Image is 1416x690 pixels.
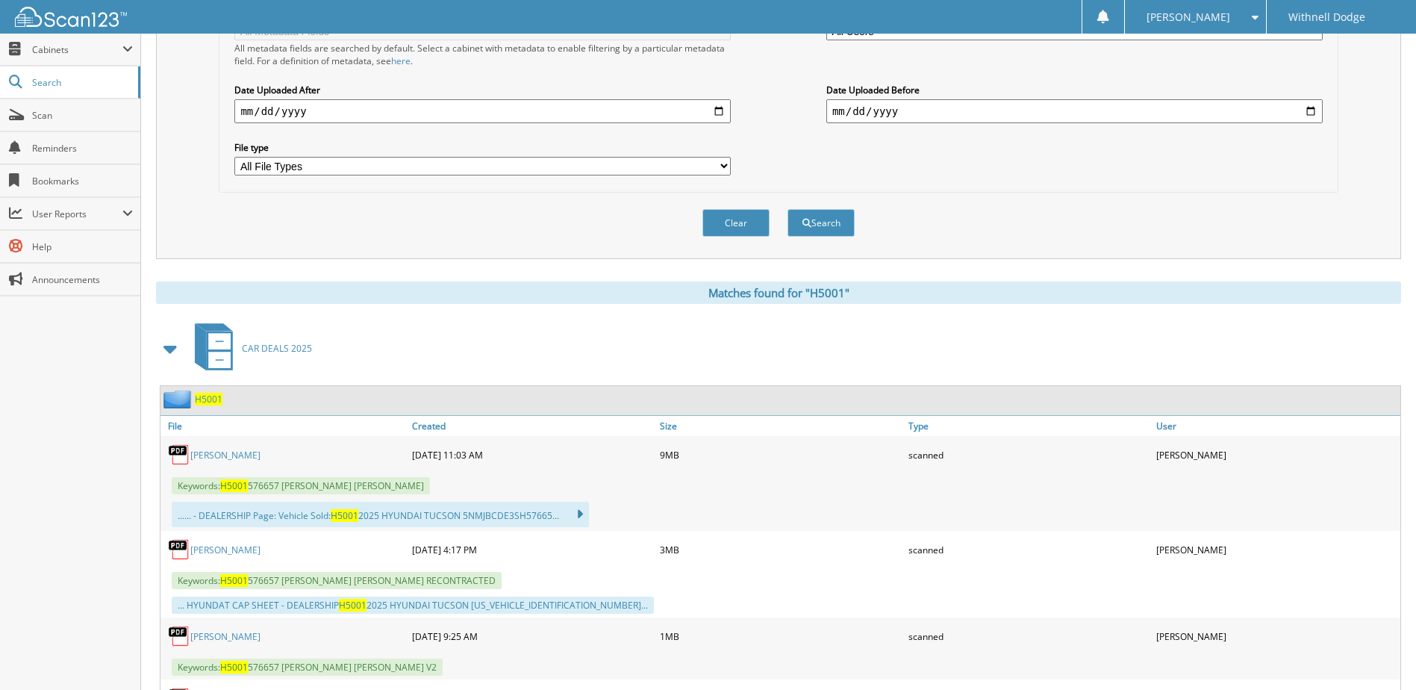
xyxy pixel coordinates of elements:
[826,99,1323,123] input: end
[156,282,1401,304] div: Matches found for "H5001"
[234,42,731,67] div: All metadata fields are searched by default. Select a cabinet with metadata to enable filtering b...
[186,319,312,378] a: CAR DEALS 2025
[32,240,133,253] span: Help
[1153,416,1400,436] a: User
[32,142,133,155] span: Reminders
[408,416,656,436] a: Created
[195,393,222,405] a: H5001
[32,76,131,89] span: Search
[826,84,1323,96] label: Date Uploaded Before
[1153,440,1400,470] div: [PERSON_NAME]
[242,342,312,355] span: CAR DEALS 2025
[220,661,248,674] span: H5001
[172,477,430,494] span: Keywords: 576657 [PERSON_NAME] [PERSON_NAME]
[160,416,408,436] a: File
[656,535,904,565] div: 3MB
[1288,13,1365,22] span: Withnell Dodge
[32,43,122,56] span: Cabinets
[163,390,195,408] img: folder2.png
[234,99,731,123] input: start
[172,659,443,676] span: Keywords: 576657 [PERSON_NAME] [PERSON_NAME] V2
[408,621,656,651] div: [DATE] 9:25 AM
[190,449,261,461] a: [PERSON_NAME]
[408,535,656,565] div: [DATE] 4:17 PM
[32,175,133,187] span: Bookmarks
[1341,618,1416,690] iframe: Chat Widget
[190,630,261,643] a: [PERSON_NAME]
[190,544,261,556] a: [PERSON_NAME]
[656,440,904,470] div: 9MB
[32,109,133,122] span: Scan
[172,572,502,589] span: Keywords: 576657 [PERSON_NAME] [PERSON_NAME] RECONTRACTED
[172,597,654,614] div: ... HYUNDAT CAP SHEET - DEALERSHIP 2025 HYUNDAI TUCSON [US_VEHICLE_IDENTIFICATION_NUMBER]...
[905,440,1153,470] div: scanned
[220,479,248,492] span: H5001
[1153,621,1400,651] div: [PERSON_NAME]
[339,599,367,612] span: H5001
[656,416,904,436] a: Size
[656,621,904,651] div: 1MB
[905,535,1153,565] div: scanned
[234,141,731,154] label: File type
[331,509,358,522] span: H5001
[408,440,656,470] div: [DATE] 11:03 AM
[234,84,731,96] label: Date Uploaded After
[391,55,411,67] a: here
[168,444,190,466] img: PDF.png
[32,273,133,286] span: Announcements
[168,538,190,561] img: PDF.png
[32,208,122,220] span: User Reports
[220,574,248,587] span: H5001
[787,209,855,237] button: Search
[15,7,127,27] img: scan123-logo-white.svg
[905,416,1153,436] a: Type
[1153,535,1400,565] div: [PERSON_NAME]
[1147,13,1230,22] span: [PERSON_NAME]
[172,502,589,527] div: ...... - DEALERSHIP Page: Vehicle Sold: 2025 HYUNDAI TUCSON 5NMJBCDE3SH57665...
[905,621,1153,651] div: scanned
[168,625,190,647] img: PDF.png
[702,209,770,237] button: Clear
